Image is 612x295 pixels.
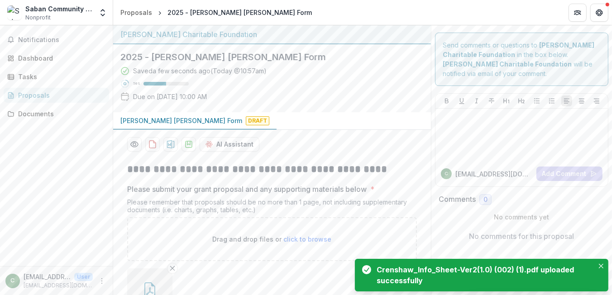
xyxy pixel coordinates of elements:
p: Due on [DATE] 10:00 AM [133,92,207,101]
button: Bullet List [531,95,542,106]
div: Saban Community Clinic [25,4,93,14]
div: Please remember that proposals should be no more than 1 page, not including supplementary documen... [127,198,417,217]
a: Proposals [117,6,156,19]
div: cscott@sabancommunityclinic.org [445,171,448,176]
div: Proposals [120,8,152,17]
button: download-proposal [182,137,196,152]
button: Preview 1f6e3d86-2524-4f9f-9db7-3288fcf83ab5-0.pdf [127,137,142,152]
span: click to browse [284,235,332,243]
div: Proposals [18,90,102,100]
button: download-proposal [163,137,178,152]
div: Saved a few seconds ago ( Today @ 10:57am ) [133,66,267,76]
p: [EMAIL_ADDRESS][DOMAIN_NAME] [24,281,93,290]
button: download-proposal [145,137,160,152]
a: Documents [4,106,109,121]
button: Align Center [576,95,587,106]
div: [PERSON_NAME] Charitable Foundation [120,29,424,40]
p: No comments yet [439,212,605,222]
div: Tasks [18,72,102,81]
div: Documents [18,109,102,119]
nav: breadcrumb [117,6,316,19]
div: Send comments or questions to in the box below. will be notified via email of your comment. [435,33,608,86]
h2: 2025 - [PERSON_NAME] [PERSON_NAME] Form [120,52,409,62]
div: Crenshaw_Info_Sheet-Ver2(1.0) (002) (1).pdf uploaded successfully [377,264,590,286]
button: More [96,276,107,286]
button: Heading 2 [516,95,527,106]
p: [EMAIL_ADDRESS][DOMAIN_NAME] [24,272,71,281]
button: Open entity switcher [96,4,109,22]
strong: [PERSON_NAME] Charitable Foundation [443,60,572,68]
p: Drag and drop files or [213,234,332,244]
button: Underline [456,95,467,106]
div: Dashboard [18,53,102,63]
p: No comments for this proposal [469,231,574,242]
p: [EMAIL_ADDRESS][DOMAIN_NAME] [455,169,533,179]
button: Ordered List [546,95,557,106]
div: Notifications-bottom-right [351,255,612,295]
button: Align Right [591,95,602,106]
p: User [74,273,93,281]
p: [PERSON_NAME] [PERSON_NAME] Form [120,116,242,125]
button: Heading 1 [501,95,512,106]
h2: Comments [439,195,476,204]
p: Please submit your grant proposal and any supporting materials below [127,184,367,195]
button: Get Help [590,4,608,22]
span: Draft [246,116,269,125]
button: Align Left [561,95,572,106]
button: Close [596,261,607,271]
a: Proposals [4,88,109,103]
button: Add Comment [536,167,602,181]
button: AI Assistant [200,137,259,152]
div: 2025 - [PERSON_NAME] [PERSON_NAME] Form [167,8,312,17]
a: Dashboard [4,51,109,66]
button: Remove File [167,263,178,274]
span: Nonprofit [25,14,51,22]
span: 0 [483,196,488,204]
a: Tasks [4,69,109,84]
button: Notifications [4,33,109,47]
button: Strike [486,95,497,106]
div: cscott@sabancommunityclinic.org [11,278,15,284]
img: Saban Community Clinic [7,5,22,20]
button: Bold [441,95,452,106]
button: Italicize [471,95,482,106]
p: 50 % [133,81,140,87]
span: Notifications [18,36,105,44]
button: Partners [569,4,587,22]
